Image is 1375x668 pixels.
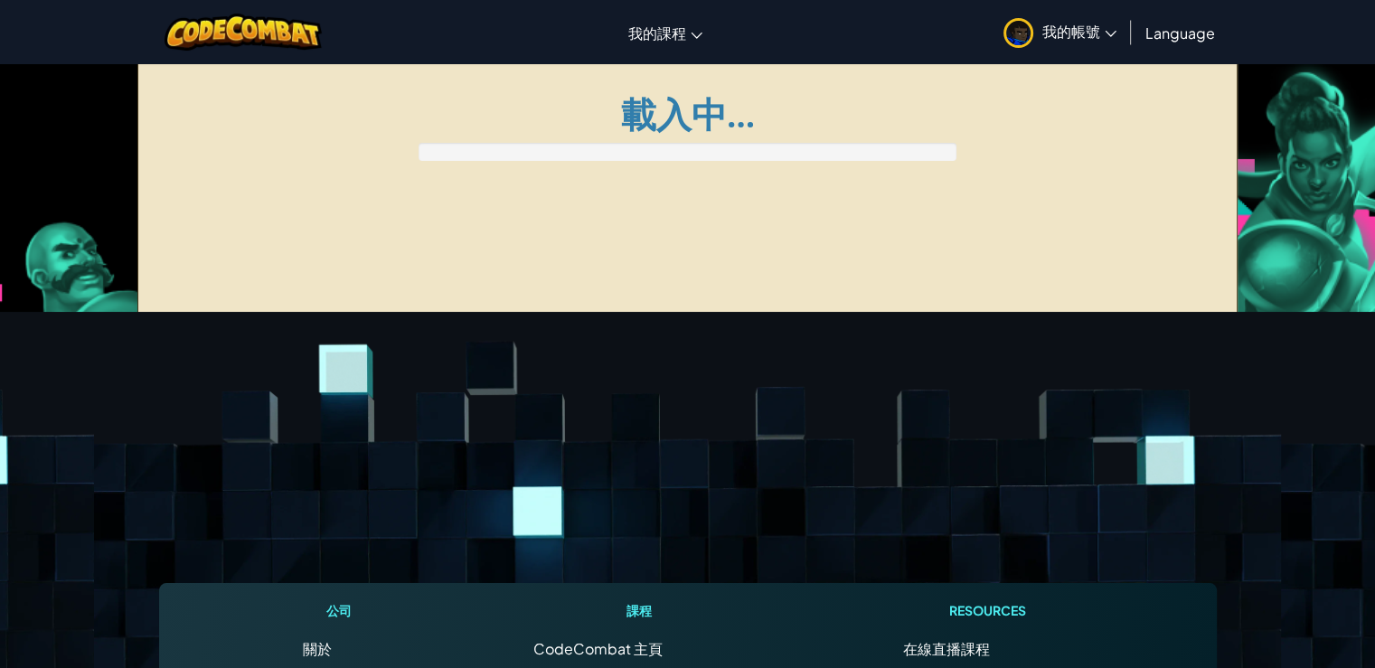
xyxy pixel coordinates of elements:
[628,24,686,42] span: 我的課程
[533,639,663,658] span: CodeCombat 主頁
[903,601,1072,620] h1: Resources
[1042,22,1116,41] span: 我的帳號
[149,96,1226,134] h1: 載入中…
[533,601,745,620] h1: 課程
[1136,8,1224,57] a: Language
[303,639,332,658] a: 關於
[903,639,990,658] a: 在線直播課程
[1003,18,1033,48] img: avatar
[165,14,323,51] img: CodeCombat logo
[994,4,1125,61] a: 我的帳號
[1145,24,1215,42] span: Language
[619,8,711,57] a: 我的課程
[303,601,375,620] h1: 公司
